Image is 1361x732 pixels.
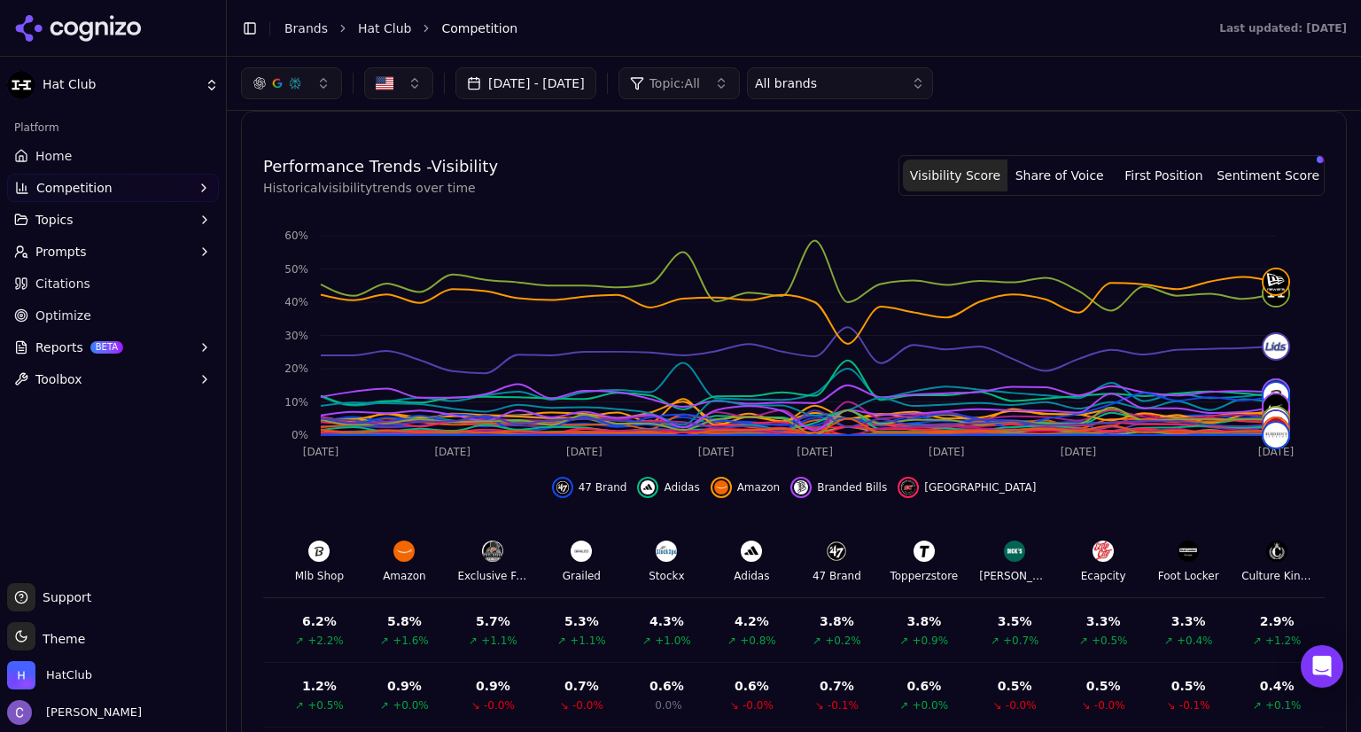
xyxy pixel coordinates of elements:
span: Theme [35,632,85,646]
div: [PERSON_NAME]'s Sporting Goods [979,569,1050,583]
h4: Performance Trends - Visibility [263,154,498,179]
a: Brands [284,21,328,35]
span: Competition [441,19,517,37]
div: 5.3 % [564,612,599,630]
tspan: [DATE] [303,446,339,458]
tspan: 30% [284,330,308,342]
span: BETA [90,341,123,354]
span: Branded Bills [817,480,887,494]
div: Platform [7,113,219,142]
a: Hat Club [358,19,411,37]
div: 3.5 % [998,612,1032,630]
button: Share of Voice [1007,160,1112,191]
tspan: [DATE] [797,446,833,458]
div: 0.7 % [564,677,599,695]
span: +0.9% [913,634,949,648]
img: Dick's Sporting Goods [1004,541,1025,562]
button: Toolbox [7,365,219,393]
span: ↗ [813,634,821,648]
div: 0.7 % [820,677,854,695]
button: Competition [7,174,219,202]
img: mlb shop [1264,383,1288,408]
button: Visibility Score [903,160,1007,191]
span: ↘ [560,698,569,713]
img: nike [1264,394,1288,419]
span: 0.0% [655,698,682,713]
tspan: 50% [284,263,308,276]
img: Topperzstore [914,541,935,562]
div: Mlb Shop [295,569,344,583]
span: -0.0% [743,698,774,713]
span: Amazon [737,480,781,494]
div: 3.8 % [820,612,854,630]
span: [GEOGRAPHIC_DATA] [924,480,1036,494]
div: 5.8 % [387,612,422,630]
tspan: 40% [284,296,308,308]
a: Home [7,142,219,170]
span: ↘ [1082,698,1091,713]
div: 0.5 % [1086,677,1121,695]
img: Adidas [741,541,762,562]
button: Hide cap city data [898,477,1036,498]
button: Hide 47 brand data [552,477,627,498]
span: ↗ [899,634,908,648]
span: [PERSON_NAME] [39,705,142,720]
div: 0.4 % [1260,677,1295,695]
div: 3.3 % [1171,612,1206,630]
span: ↘ [993,698,1002,713]
span: ↗ [642,634,651,648]
span: ↗ [1253,698,1262,713]
span: ↗ [295,634,304,648]
span: +0.7% [1003,634,1039,648]
span: ↘ [1167,698,1176,713]
span: Citations [35,275,90,292]
div: 0.9 % [476,677,510,695]
p: Historical visibility trends over time [263,179,498,197]
div: 1.2 % [302,677,337,695]
img: amazon [714,480,728,494]
span: ↘ [471,698,480,713]
span: -0.0% [1094,698,1125,713]
img: under armour [1264,418,1288,443]
span: -0.0% [572,698,603,713]
a: Optimize [7,301,219,330]
span: +0.4% [1177,634,1213,648]
button: Open user button [7,700,142,725]
button: Open organization switcher [7,661,92,689]
tspan: 0% [292,429,308,441]
span: HatClub [46,667,92,683]
div: 5.7 % [476,612,510,630]
div: 47 Brand [813,569,861,583]
button: Hide branded bills data [790,477,887,498]
button: Hide amazon data [711,477,781,498]
div: 3.3 % [1086,612,1121,630]
span: +2.2% [307,634,344,648]
tspan: 60% [284,230,308,242]
img: Ecapcity [1093,541,1114,562]
span: ↗ [380,634,389,648]
span: Toolbox [35,370,82,388]
tspan: [DATE] [1258,446,1295,458]
tspan: [DATE] [434,446,471,458]
img: 47 Brand [826,541,847,562]
span: Competition [36,179,113,197]
span: Adidas [664,480,699,494]
span: +1.0% [655,634,691,648]
span: ↗ [1164,634,1173,648]
div: Culture Kings [1241,569,1312,583]
span: +0.5% [307,698,344,713]
img: 47 brand [556,480,570,494]
span: ↗ [727,634,736,648]
span: +0.2% [825,634,861,648]
img: HatClub [7,661,35,689]
span: +1.1% [481,634,517,648]
img: Amazon [393,541,415,562]
img: Culture Kings [1266,541,1287,562]
button: [DATE] - [DATE] [455,67,596,99]
img: Mlb Shop [308,541,330,562]
span: +0.0% [393,698,429,713]
img: stockx [1264,408,1288,432]
span: Topic: All [649,74,700,92]
button: Topics [7,206,219,234]
span: Home [35,147,72,165]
